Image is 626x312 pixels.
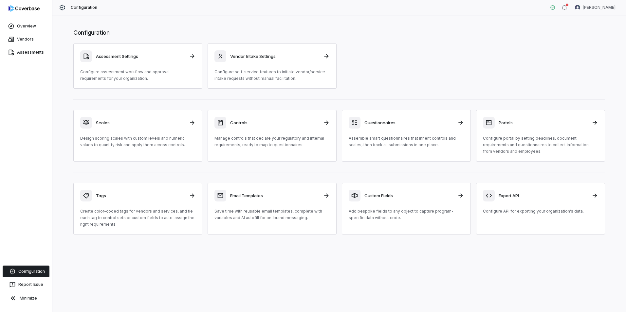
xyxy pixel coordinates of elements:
img: Luke Taylor avatar [575,5,580,10]
button: Minimize [3,292,49,305]
p: Create color-coded tags for vendors and services, and tie each tag to control sets or custom fiel... [80,208,195,228]
p: Configure assessment workflow and approval requirements for your organization. [80,69,195,82]
p: Design scoring scales with custom levels and numeric values to quantify risk and apply them acros... [80,135,195,148]
a: Vendors [1,33,51,45]
a: Assessments [1,46,51,58]
a: ScalesDesign scoring scales with custom levels and numeric values to quantify risk and apply them... [73,110,202,162]
span: Configuration [18,269,45,274]
span: Assessments [17,50,44,55]
img: logo-D7KZi-bG.svg [9,5,40,12]
h3: Custom Fields [364,193,453,199]
p: Configure API for exporting your organization's data. [483,208,598,215]
h3: Scales [96,120,185,126]
a: QuestionnairesAssemble smart questionnaires that inherit controls and scales, then track all subm... [342,110,471,162]
span: Overview [17,24,36,29]
a: PortalsConfigure portal by setting deadlines, document requirements and questionnaires to collect... [476,110,605,162]
a: Vendor Intake SettingsConfigure self-service features to initiate vendor/service intake requests ... [208,43,337,89]
h3: Portals [499,120,588,126]
button: Luke Taylor avatar[PERSON_NAME] [571,3,619,12]
h3: Assessment Settings [96,53,185,59]
a: Assessment SettingsConfigure assessment workflow and approval requirements for your organization. [73,43,202,89]
a: TagsCreate color-coded tags for vendors and services, and tie each tag to control sets or custom ... [73,183,202,234]
h3: Vendor Intake Settings [230,53,319,59]
span: Minimize [20,296,37,301]
a: Overview [1,20,51,32]
h3: Controls [230,120,319,126]
span: Vendors [17,37,34,42]
a: Export APIConfigure API for exporting your organization's data. [476,183,605,234]
p: Manage controls that declare your regulatory and internal requirements, ready to map to questionn... [214,135,330,148]
p: Add bespoke fields to any object to capture program-specific data without code. [349,208,464,221]
span: Report Issue [18,282,43,287]
h3: Email Templates [230,193,319,199]
h3: Tags [96,193,185,199]
p: Assemble smart questionnaires that inherit controls and scales, then track all submissions in one... [349,135,464,148]
span: [PERSON_NAME] [583,5,616,10]
span: Configuration [71,5,98,10]
p: Configure portal by setting deadlines, document requirements and questionnaires to collect inform... [483,135,598,155]
a: Email TemplatesSave time with reusable email templates, complete with variables and AI autofill f... [208,183,337,234]
button: Report Issue [3,279,49,290]
a: ControlsManage controls that declare your regulatory and internal requirements, ready to map to q... [208,110,337,162]
h1: Configuration [73,28,605,37]
p: Save time with reusable email templates, complete with variables and AI autofill for on-brand mes... [214,208,330,221]
p: Configure self-service features to initiate vendor/service intake requests without manual facilit... [214,69,330,82]
a: Configuration [3,266,49,277]
a: Custom FieldsAdd bespoke fields to any object to capture program-specific data without code. [342,183,471,234]
h3: Questionnaires [364,120,453,126]
h3: Export API [499,193,588,199]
